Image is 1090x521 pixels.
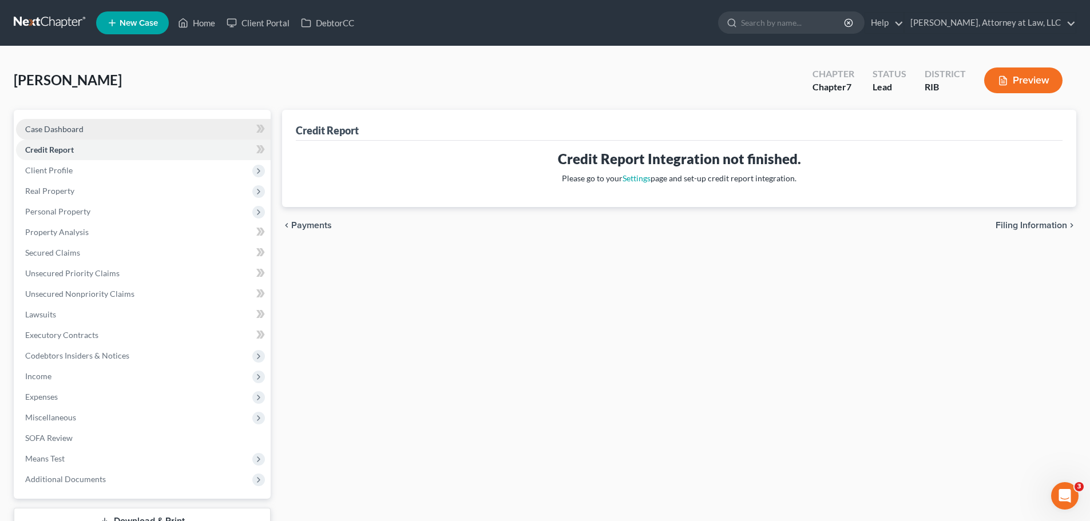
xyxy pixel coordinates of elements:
[996,221,1076,230] button: Filing Information chevron_right
[865,13,903,33] a: Help
[25,351,129,360] span: Codebtors Insiders & Notices
[812,81,854,94] div: Chapter
[873,67,906,81] div: Status
[996,221,1067,230] span: Filing Information
[25,206,90,216] span: Personal Property
[25,268,120,278] span: Unsecured Priority Claims
[25,433,73,443] span: SOFA Review
[16,428,271,448] a: SOFA Review
[305,150,1053,168] h3: Credit Report Integration not finished.
[16,325,271,345] a: Executory Contracts
[25,165,73,175] span: Client Profile
[25,412,76,422] span: Miscellaneous
[282,221,291,230] i: chevron_left
[16,119,271,140] a: Case Dashboard
[120,19,158,27] span: New Case
[14,71,122,88] span: [PERSON_NAME]
[1075,482,1084,491] span: 3
[25,124,84,134] span: Case Dashboard
[741,12,846,33] input: Search by name...
[25,309,56,319] span: Lawsuits
[16,222,271,242] a: Property Analysis
[296,124,359,137] div: Credit Report
[873,81,906,94] div: Lead
[25,227,89,237] span: Property Analysis
[925,67,966,81] div: District
[16,140,271,160] a: Credit Report
[295,13,360,33] a: DebtorCC
[846,81,851,92] span: 7
[282,221,332,230] button: chevron_left Payments
[25,145,74,154] span: Credit Report
[25,371,51,381] span: Income
[25,454,65,463] span: Means Test
[16,263,271,284] a: Unsecured Priority Claims
[1051,482,1079,510] iframe: Intercom live chat
[16,242,271,263] a: Secured Claims
[1067,221,1076,230] i: chevron_right
[905,13,1076,33] a: [PERSON_NAME], Attorney at Law, LLC
[812,67,854,81] div: Chapter
[16,304,271,325] a: Lawsuits
[291,221,332,230] span: Payments
[16,284,271,304] a: Unsecured Nonpriority Claims
[305,173,1053,184] p: Please go to your page and set-up credit report integration.
[925,81,966,94] div: RIB
[623,173,651,183] a: Settings
[984,67,1063,93] button: Preview
[25,330,98,340] span: Executory Contracts
[25,186,74,196] span: Real Property
[172,13,221,33] a: Home
[25,289,134,299] span: Unsecured Nonpriority Claims
[25,474,106,484] span: Additional Documents
[25,248,80,257] span: Secured Claims
[25,392,58,401] span: Expenses
[221,13,295,33] a: Client Portal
